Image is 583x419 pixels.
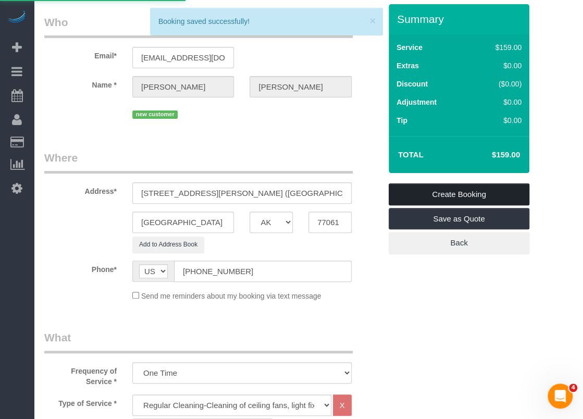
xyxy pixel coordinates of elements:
[473,42,522,53] div: $159.00
[132,212,234,233] input: City*
[44,150,353,174] legend: Where
[36,395,125,409] label: Type of Service *
[158,16,375,27] div: Booking saved successfully!
[548,384,573,409] iframe: Intercom live chat
[36,182,125,196] label: Address*
[36,362,125,387] label: Frequency of Service *
[396,60,419,71] label: Extras
[396,115,407,126] label: Tip
[36,47,125,61] label: Email*
[308,212,352,233] input: Zip Code*
[36,76,125,90] label: Name *
[6,10,27,25] img: Automaid Logo
[389,183,529,205] a: Create Booking
[44,330,353,353] legend: What
[369,15,376,26] button: ×
[36,261,125,275] label: Phone*
[132,47,234,68] input: Email*
[132,110,178,119] span: new customer
[473,97,522,107] div: $0.00
[132,237,204,253] button: Add to Address Book
[250,76,351,97] input: Last Name*
[473,115,522,126] div: $0.00
[461,151,520,159] h4: $159.00
[389,232,529,254] a: Back
[473,79,522,89] div: ($0.00)
[174,261,352,282] input: Phone*
[397,13,524,25] h3: Summary
[396,79,428,89] label: Discount
[389,208,529,230] a: Save as Quote
[396,97,437,107] label: Adjustment
[398,150,424,159] strong: Total
[141,292,321,300] span: Send me reminders about my booking via text message
[473,60,522,71] div: $0.00
[396,42,423,53] label: Service
[569,384,577,392] span: 4
[132,76,234,97] input: First Name*
[44,15,353,38] legend: Who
